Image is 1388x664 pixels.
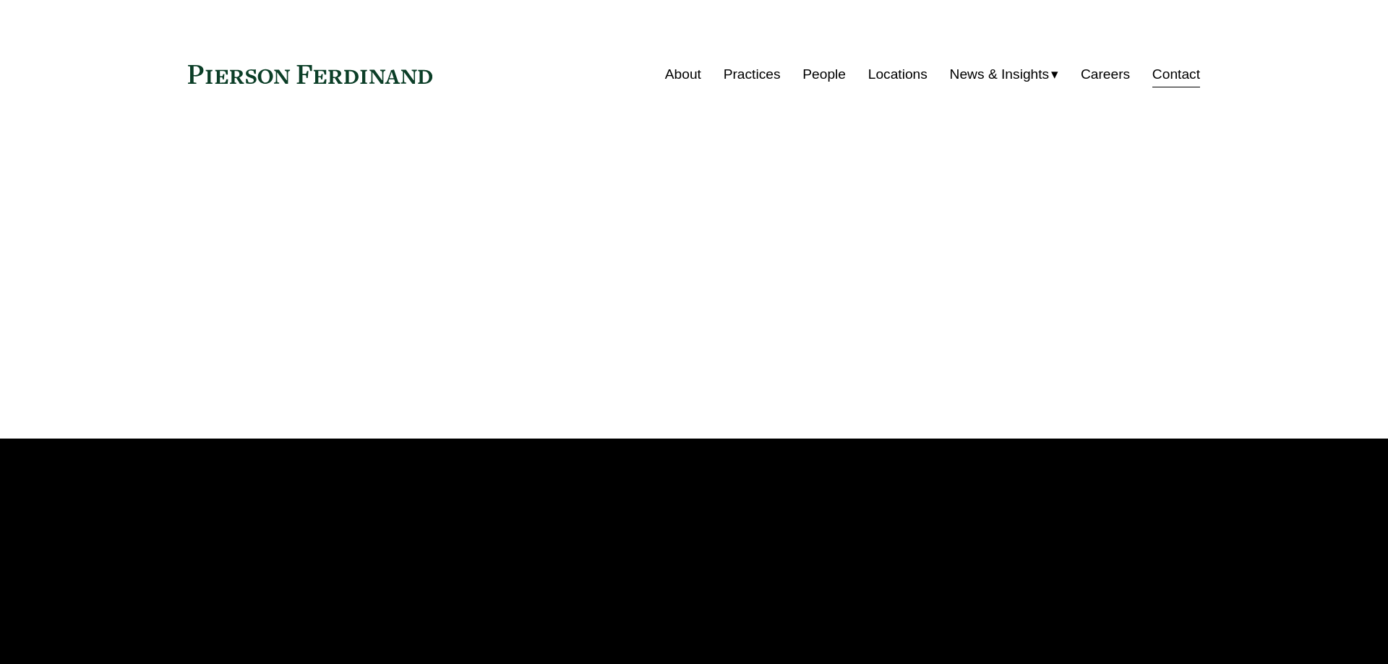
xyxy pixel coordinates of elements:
[1152,61,1200,88] a: Contact
[868,61,928,88] a: Locations
[665,61,701,88] a: About
[802,61,846,88] a: People
[1081,61,1130,88] a: Careers
[724,61,781,88] a: Practices
[950,62,1050,87] span: News & Insights
[950,61,1059,88] a: folder dropdown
